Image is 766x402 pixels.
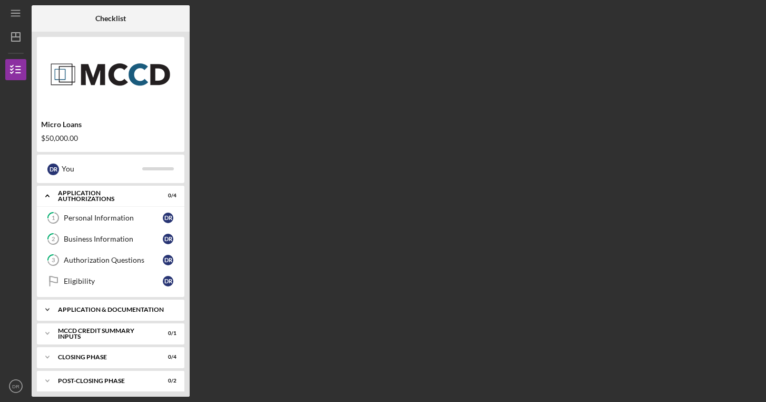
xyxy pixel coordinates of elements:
[41,120,180,129] div: Micro Loans
[42,207,179,228] a: 1Personal InformationDR
[64,235,163,243] div: Business Information
[52,215,55,222] tspan: 1
[58,328,150,340] div: MCCD Credit Summary Inputs
[12,384,19,389] text: DR
[163,276,173,286] div: D R
[58,190,150,202] div: Application Authorizations
[64,277,163,285] div: Eligibility
[58,307,171,313] div: Application & Documentation
[42,271,179,292] a: EligibilityDR
[163,213,173,223] div: D R
[163,255,173,265] div: D R
[64,214,163,222] div: Personal Information
[62,160,142,178] div: You
[52,236,55,243] tspan: 2
[41,134,180,142] div: $50,000.00
[95,14,126,23] b: Checklist
[42,250,179,271] a: 3Authorization QuestionsDR
[47,164,59,175] div: D R
[37,42,184,106] img: Product logo
[158,378,176,384] div: 0 / 2
[5,376,26,397] button: DR
[42,228,179,250] a: 2Business InformationDR
[158,193,176,199] div: 0 / 4
[64,256,163,264] div: Authorization Questions
[58,378,150,384] div: Post-Closing Phase
[158,354,176,360] div: 0 / 4
[163,234,173,244] div: D R
[58,354,150,360] div: Closing Phase
[52,257,55,264] tspan: 3
[158,330,176,337] div: 0 / 1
